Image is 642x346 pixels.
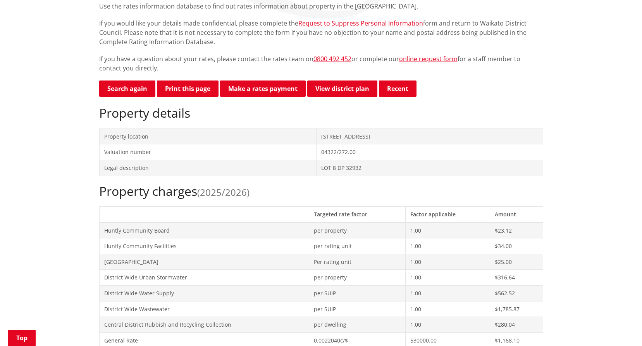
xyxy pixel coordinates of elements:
[157,81,219,97] button: Print this page
[406,223,490,238] td: 1.00
[313,55,351,63] a: 0800 492 452
[309,206,406,222] th: Targeted rate factor
[99,19,543,46] p: If you would like your details made confidential, please complete the form and return to Waikato ...
[99,128,317,144] td: Property location
[399,55,458,63] a: online request form
[490,301,543,317] td: $1,785.87
[99,106,543,120] h2: Property details
[309,254,406,270] td: Per rating unit
[379,81,417,97] button: Recent
[99,160,317,176] td: Legal description
[99,317,309,333] td: Central District Rubbish and Recycling Collection
[99,238,309,254] td: Huntly Community Facilities
[309,270,406,286] td: per property
[309,238,406,254] td: per rating unit
[99,184,543,199] h2: Property charges
[406,285,490,301] td: 1.00
[99,270,309,286] td: District Wide Urban Stormwater
[490,317,543,333] td: $280.04
[99,81,155,97] a: Search again
[406,270,490,286] td: 1.00
[298,19,423,27] a: Request to Suppress Personal Information
[317,160,543,176] td: LOT 8 DP 32932
[99,254,309,270] td: [GEOGRAPHIC_DATA]
[8,330,36,346] a: Top
[406,254,490,270] td: 1.00
[490,223,543,238] td: $23.12
[309,301,406,317] td: per SUIP
[406,238,490,254] td: 1.00
[317,144,543,160] td: 04322/272.00
[220,81,306,97] a: Make a rates payment
[406,206,490,222] th: Factor applicable
[99,2,543,11] p: Use the rates information database to find out rates information about property in the [GEOGRAPHI...
[406,301,490,317] td: 1.00
[309,285,406,301] td: per SUIP
[309,223,406,238] td: per property
[99,54,543,73] p: If you have a question about your rates, please contact the rates team on or complete our for a s...
[99,301,309,317] td: District Wide Wastewater
[99,144,317,160] td: Valuation number
[317,128,543,144] td: [STREET_ADDRESS]
[490,254,543,270] td: $25.00
[606,313,634,341] iframe: Messenger Launcher
[99,223,309,238] td: Huntly Community Board
[309,317,406,333] td: per dwelling
[406,317,490,333] td: 1.00
[490,238,543,254] td: $34.00
[307,81,377,97] a: View district plan
[490,206,543,222] th: Amount
[490,270,543,286] td: $316.64
[490,285,543,301] td: $562.52
[197,186,250,199] span: (2025/2026)
[99,285,309,301] td: District Wide Water Supply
